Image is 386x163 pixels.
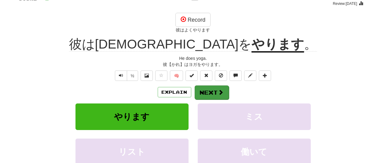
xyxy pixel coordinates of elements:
[215,71,227,81] button: Ignore sentence (alt+i)
[245,112,263,121] span: ミス
[75,103,189,130] button: やります
[141,71,153,81] button: Show image (alt+x)
[195,85,229,100] button: Next
[127,71,138,81] button: ½
[69,37,252,52] span: 彼は[DEMOGRAPHIC_DATA]を
[333,2,357,6] small: Review: [DATE]
[241,147,267,157] span: 働いて
[175,13,211,27] button: Record
[186,71,198,81] button: Set this sentence to 100% Mastered (alt+m)
[114,112,150,121] span: やります
[170,71,183,81] button: 🧠
[19,27,367,33] div: 彼はよくやります
[155,71,167,81] button: Favorite sentence (alt+f)
[114,71,138,81] div: Text-to-speech controls
[19,55,367,61] div: He does yoga.
[198,103,311,130] button: ミス
[230,71,242,81] button: Discuss sentence (alt+u)
[259,71,271,81] button: Add to collection (alt+a)
[119,147,145,157] span: リスト
[115,71,127,81] button: Play sentence audio (ctl+space)
[252,37,304,53] u: やります
[244,71,256,81] button: Edit sentence (alt+d)
[19,61,367,67] div: 彼【かれ】はヨガをやります。
[158,87,191,97] button: Explain
[304,37,317,52] span: 。
[200,71,212,81] button: Reset to 0% Mastered (alt+r)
